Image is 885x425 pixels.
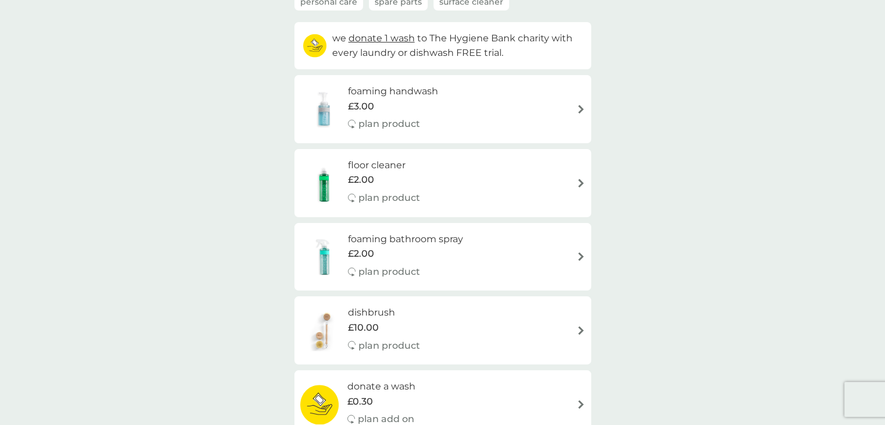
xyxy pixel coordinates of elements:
[358,338,420,353] p: plan product
[577,105,585,114] img: arrow right
[347,379,415,394] h6: donate a wash
[358,190,420,206] p: plan product
[300,384,339,425] img: donate a wash
[300,236,348,277] img: foaming bathroom spray
[348,172,374,187] span: £2.00
[358,264,420,279] p: plan product
[347,394,373,409] span: £0.30
[358,116,420,132] p: plan product
[300,162,348,203] img: floor cleaner
[348,305,420,320] h6: dishbrush
[348,320,379,335] span: £10.00
[348,246,374,261] span: £2.00
[577,400,585,409] img: arrow right
[348,99,374,114] span: £3.00
[577,326,585,335] img: arrow right
[577,179,585,187] img: arrow right
[300,88,348,129] img: foaming handwash
[348,232,463,247] h6: foaming bathroom spray
[348,158,420,173] h6: floor cleaner
[332,31,582,61] p: we to The Hygiene Bank charity with every laundry or dishwash FREE trial.
[577,252,585,261] img: arrow right
[348,84,438,99] h6: foaming handwash
[349,33,415,44] span: donate 1 wash
[300,310,348,351] img: dishbrush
